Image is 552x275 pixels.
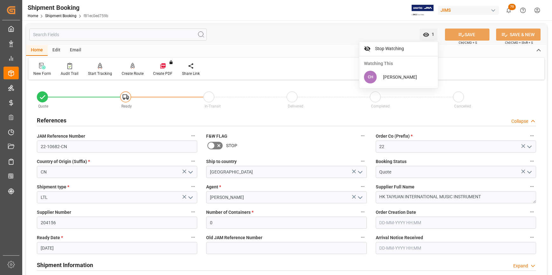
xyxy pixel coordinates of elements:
[438,6,499,15] div: JIMS
[37,166,197,178] input: Type to search/select
[359,208,367,216] button: Number of Containers *
[454,104,471,108] span: Cancelled
[189,132,197,140] button: JAM Reference Number
[420,29,437,41] button: close menu
[37,158,90,165] span: Country of Origin (Suffix)
[38,104,48,108] span: Quote
[37,234,63,241] span: Ready Date
[376,184,414,190] span: Supplier Full Name
[496,29,541,41] button: SAVE & NEW
[516,3,530,17] button: Help Center
[28,14,38,18] a: Home
[189,233,197,241] button: Ready Date *
[206,133,227,140] span: F&W FLAG
[182,71,200,76] div: Share Link
[48,45,65,56] div: Edit
[376,133,413,140] span: Order Co (Prefix)
[502,3,516,17] button: show 70 new notifications
[37,133,85,140] span: JAM Reference Number
[206,234,262,241] span: Old JAM Reference Number
[528,233,536,241] button: Arrival Notice Received
[226,142,237,149] span: STOP
[528,182,536,191] button: Supplier Full Name
[37,242,197,254] input: DD-MM-YYYY
[26,45,48,56] div: Home
[524,142,534,152] button: open menu
[459,40,477,45] span: Ctrl/CMD + S
[355,167,364,177] button: open menu
[88,71,112,76] div: Start Tracking
[376,242,536,254] input: DD-MM-YYYY HH:MM
[376,191,536,203] textarea: HK TAIYUAN INTERNATIONAL MUSIC INSTRUMENT
[511,118,528,125] div: Collapse
[376,158,407,165] span: Booking Status
[524,167,534,177] button: open menu
[371,104,390,108] span: Completed
[359,182,367,191] button: Agent *
[28,3,108,12] div: Shipment Booking
[513,263,528,269] div: Expand
[508,4,516,10] span: 70
[373,45,433,52] span: Stop Watching
[121,104,132,108] span: Ready
[359,233,367,241] button: Old JAM Reference Number
[122,71,144,76] div: Create Route
[205,104,221,108] span: In-Transit
[189,157,197,165] button: Country of Origin (Suffix) *
[37,261,93,269] h2: Shipment Information
[189,182,197,191] button: Shipment type *
[288,104,303,108] span: Delivered
[61,71,78,76] div: Audit Trail
[368,75,373,79] span: CH
[45,14,77,18] a: Shipment Booking
[37,209,71,216] span: Supplier Number
[206,184,221,190] span: Agent
[528,132,536,140] button: Order Co (Prefix) *
[412,5,434,16] img: Exertis%20JAM%20-%20Email%20Logo.jpg_1722504956.jpg
[359,157,367,165] button: Ship to country
[355,193,364,202] button: open menu
[65,45,86,56] div: Email
[376,209,416,216] span: Order Creation Date
[429,32,434,37] span: 1
[185,167,195,177] button: open menu
[37,116,66,125] h2: References
[383,75,417,80] span: [PERSON_NAME]
[206,158,237,165] span: Ship to country
[376,234,423,241] span: Arrival Notice Received
[445,29,489,41] button: SAVE
[438,4,502,16] button: JIMS
[359,56,438,69] div: Watching This
[29,29,207,41] input: Search Fields
[33,71,51,76] div: New Form
[528,157,536,165] button: Booking Status
[528,208,536,216] button: Order Creation Date
[189,208,197,216] button: Supplier Number
[206,209,253,216] span: Number of Containers
[505,40,533,45] span: Ctrl/CMD + Shift + S
[359,132,367,140] button: F&W FLAG
[185,193,195,202] button: open menu
[376,217,536,229] input: DD-MM-YYYY HH:MM
[37,184,69,190] span: Shipment type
